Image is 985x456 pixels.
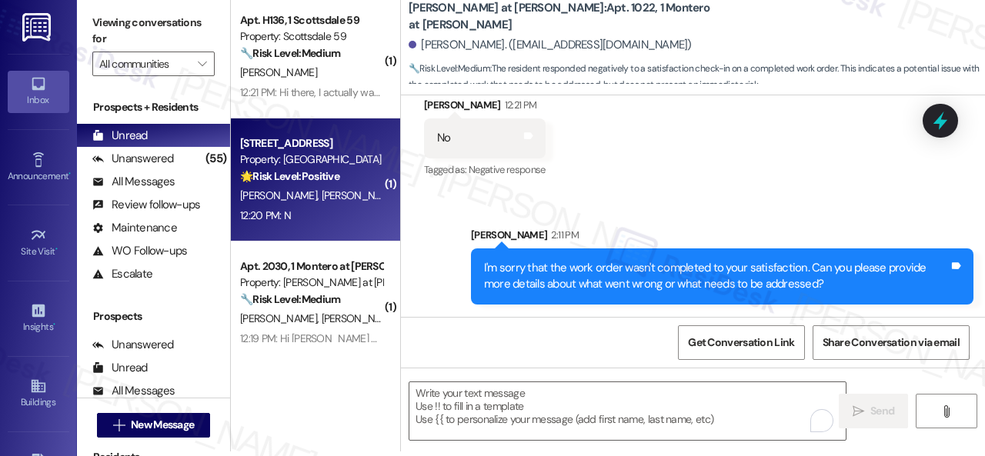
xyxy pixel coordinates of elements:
[813,325,970,360] button: Share Conversation via email
[424,158,546,181] div: Tagged as:
[240,169,339,183] strong: 🌟 Risk Level: Positive
[240,28,382,45] div: Property: Scottsdale 59
[8,222,69,264] a: Site Visit •
[92,11,215,52] label: Viewing conversations for
[240,258,382,275] div: Apt. 2030, 1 Montero at [PERSON_NAME]
[92,197,200,213] div: Review follow-ups
[547,227,578,243] div: 2:11 PM
[823,335,960,351] span: Share Conversation via email
[113,419,125,431] i: 
[940,405,952,418] i: 
[688,335,794,351] span: Get Conversation Link
[322,311,399,325] span: [PERSON_NAME]
[240,188,322,202] span: [PERSON_NAME]
[198,58,206,70] i: 
[240,151,382,168] div: Property: [GEOGRAPHIC_DATA]
[53,319,55,330] span: •
[240,12,382,28] div: Apt. H136, 1 Scottsdale 59
[68,168,71,179] span: •
[409,382,846,440] textarea: To enrich screen reader interactions, please activate Accessibility in Grammarly extension settings
[97,413,211,438] button: New Message
[99,52,190,76] input: All communities
[92,266,152,282] div: Escalate
[501,97,537,113] div: 12:21 PM
[484,260,949,293] div: I'm sorry that the work order wasn't completed to your satisfaction. Can you please provide more ...
[469,163,546,176] span: Negative response
[8,71,69,112] a: Inbox
[77,308,230,325] div: Prospects
[409,37,692,53] div: [PERSON_NAME]. ([EMAIL_ADDRESS][DOMAIN_NAME])
[92,383,175,399] div: All Messages
[92,243,187,259] div: WO Follow-ups
[409,61,985,94] span: : The resident responded negatively to a satisfaction check-in on a completed work order. This in...
[240,311,322,325] span: [PERSON_NAME]
[202,147,230,171] div: (55)
[409,62,490,75] strong: 🔧 Risk Level: Medium
[240,46,340,60] strong: 🔧 Risk Level: Medium
[240,208,291,222] div: 12:20 PM: N
[92,128,148,144] div: Unread
[92,360,148,376] div: Unread
[839,394,908,428] button: Send
[77,99,230,115] div: Prospects + Residents
[424,97,546,118] div: [PERSON_NAME]
[853,405,864,418] i: 
[131,417,194,433] span: New Message
[8,373,69,414] a: Buildings
[240,65,317,79] span: [PERSON_NAME]
[92,174,175,190] div: All Messages
[678,325,804,360] button: Get Conversation Link
[870,403,894,419] span: Send
[322,188,399,202] span: [PERSON_NAME]
[240,135,382,151] div: [STREET_ADDRESS]
[471,227,973,248] div: [PERSON_NAME]
[92,151,174,167] div: Unanswered
[22,13,54,42] img: ResiDesk Logo
[240,275,382,291] div: Property: [PERSON_NAME] at [PERSON_NAME]
[92,220,177,236] div: Maintenance
[8,298,69,339] a: Insights •
[92,337,174,353] div: Unanswered
[55,244,58,255] span: •
[240,292,340,306] strong: 🔧 Risk Level: Medium
[437,130,451,146] div: No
